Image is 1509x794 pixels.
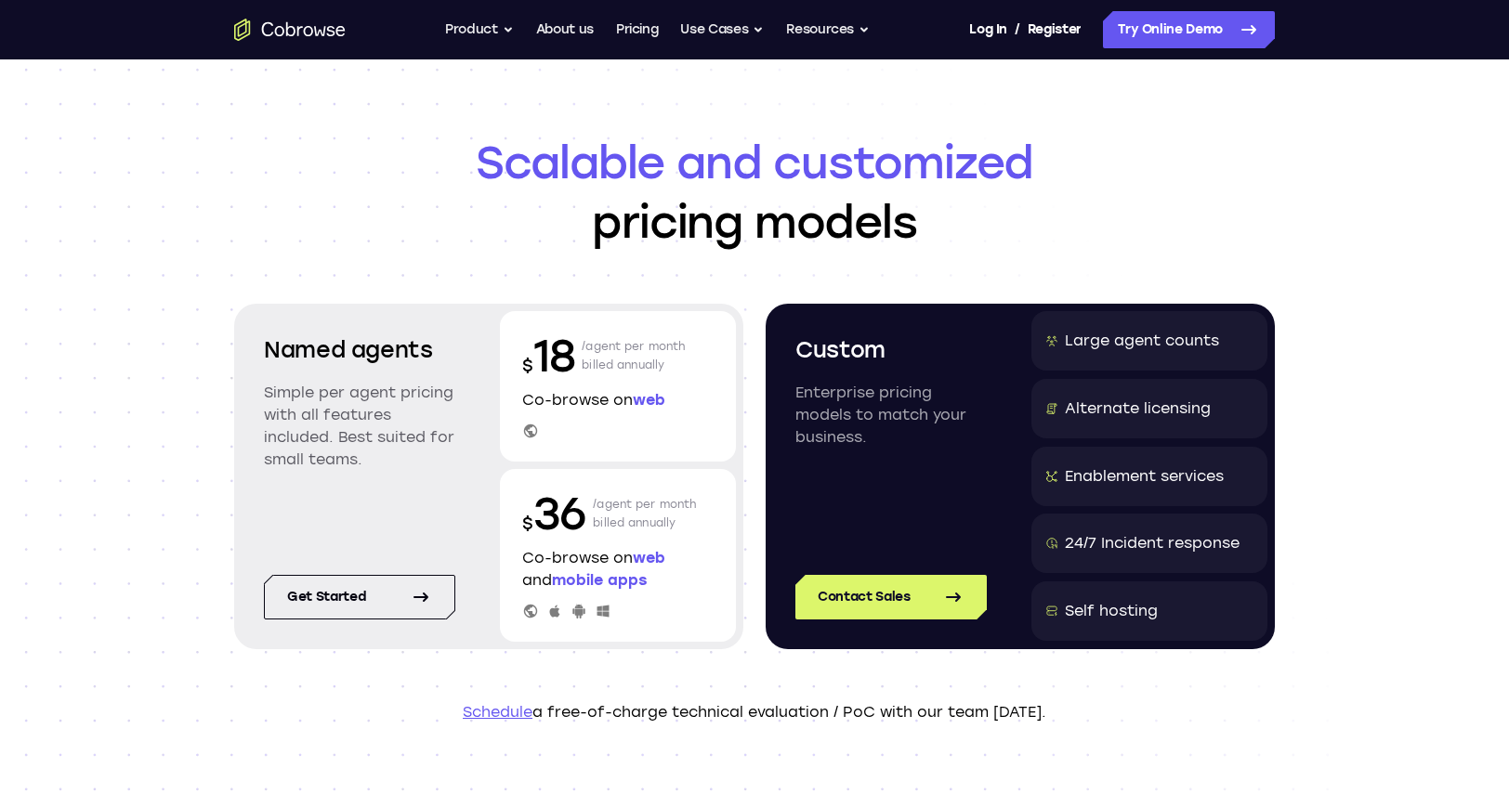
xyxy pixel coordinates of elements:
[536,11,594,48] a: About us
[522,484,585,543] p: 36
[616,11,659,48] a: Pricing
[1103,11,1275,48] a: Try Online Demo
[522,389,714,411] p: Co-browse on
[264,333,455,367] h2: Named agents
[1065,600,1158,622] div: Self hosting
[1065,532,1240,554] div: 24/7 Incident response
[1065,397,1211,420] div: Alternate licensing
[680,11,764,48] button: Use Cases
[264,575,455,619] a: Get started
[522,326,574,385] p: 18
[522,547,714,592] p: Co-browse on and
[522,514,533,534] span: $
[795,333,987,367] h2: Custom
[1028,11,1082,48] a: Register
[445,11,514,48] button: Product
[522,356,533,376] span: $
[264,382,455,471] p: Simple per agent pricing with all features included. Best suited for small teams.
[1065,330,1219,352] div: Large agent counts
[234,133,1275,252] h1: pricing models
[969,11,1006,48] a: Log In
[1015,19,1020,41] span: /
[633,391,665,409] span: web
[633,549,665,566] span: web
[582,326,686,385] p: /agent per month billed annually
[552,571,647,589] span: mobile apps
[1065,465,1224,488] div: Enablement services
[795,382,987,449] p: Enterprise pricing models to match your business.
[795,575,987,619] a: Contact Sales
[786,11,870,48] button: Resources
[234,701,1275,723] p: a free-of-charge technical evaluation / PoC with our team [DATE].
[593,484,697,543] p: /agent per month billed annually
[463,703,532,721] a: Schedule
[234,19,346,41] a: Go to the home page
[234,133,1275,192] span: Scalable and customized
